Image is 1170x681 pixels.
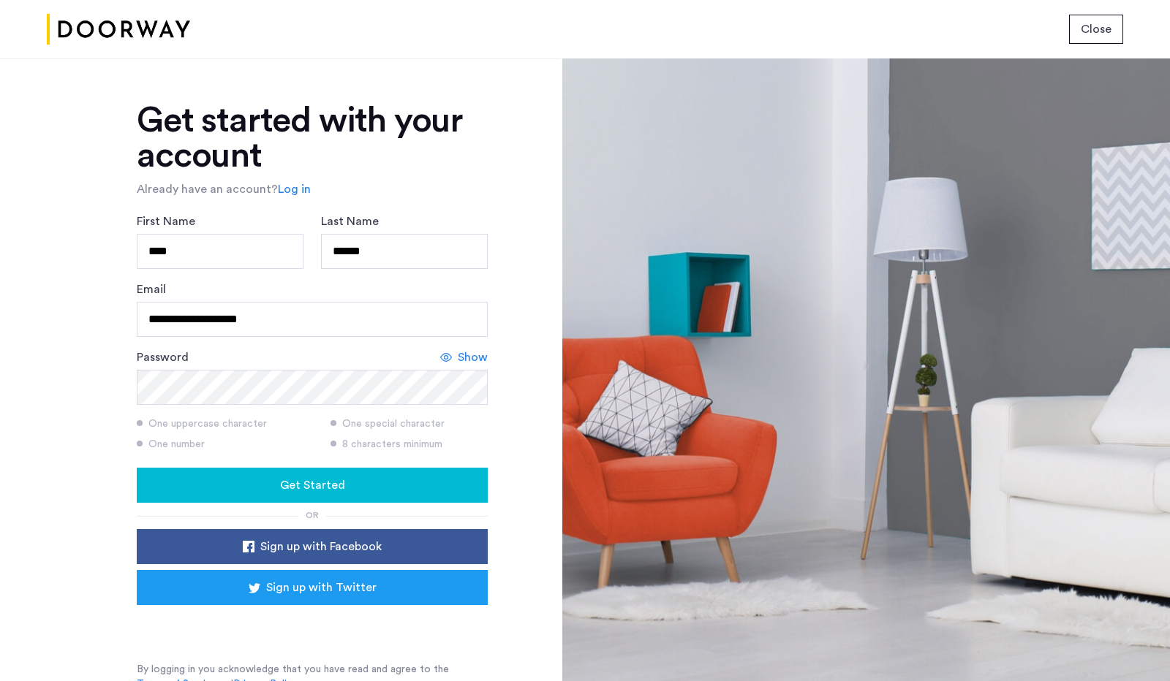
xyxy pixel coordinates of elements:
[331,437,488,452] div: 8 characters minimum
[137,349,189,366] label: Password
[137,213,195,230] label: First Name
[458,349,488,366] span: Show
[278,180,311,198] a: Log in
[137,281,166,298] label: Email
[280,476,345,494] span: Get Started
[306,511,319,520] span: or
[331,416,488,431] div: One special character
[137,529,488,564] button: button
[321,213,379,230] label: Last Name
[137,570,488,605] button: button
[137,437,312,452] div: One number
[137,468,488,503] button: button
[137,183,278,195] span: Already have an account?
[137,416,312,431] div: One uppercase character
[1081,20,1111,38] span: Close
[159,609,466,642] iframe: Sign in with Google Button
[137,103,488,173] h1: Get started with your account
[1069,15,1123,44] button: button
[260,538,382,555] span: Sign up with Facebook
[47,2,190,57] img: logo
[266,579,377,596] span: Sign up with Twitter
